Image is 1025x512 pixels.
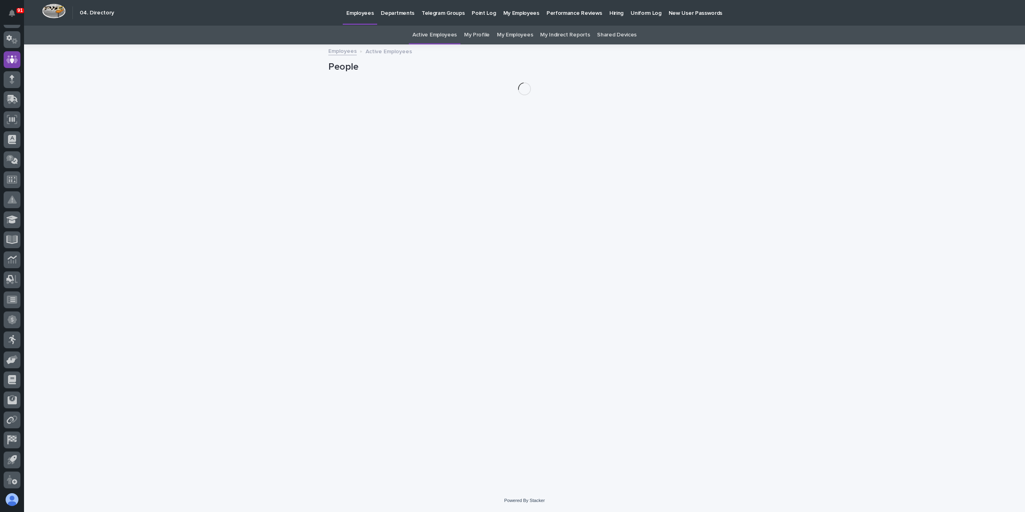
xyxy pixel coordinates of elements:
a: Powered By Stacker [504,498,545,503]
button: Notifications [4,5,20,22]
a: My Indirect Reports [540,26,590,44]
img: Workspace Logo [42,4,66,18]
p: 91 [18,8,23,13]
button: users-avatar [4,491,20,508]
a: My Employees [497,26,533,44]
div: Notifications91 [10,10,20,22]
p: Active Employees [366,46,412,55]
a: My Profile [464,26,490,44]
a: Active Employees [412,26,457,44]
h2: 04. Directory [80,10,114,16]
h1: People [328,61,721,73]
a: Employees [328,46,357,55]
a: Shared Devices [597,26,637,44]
